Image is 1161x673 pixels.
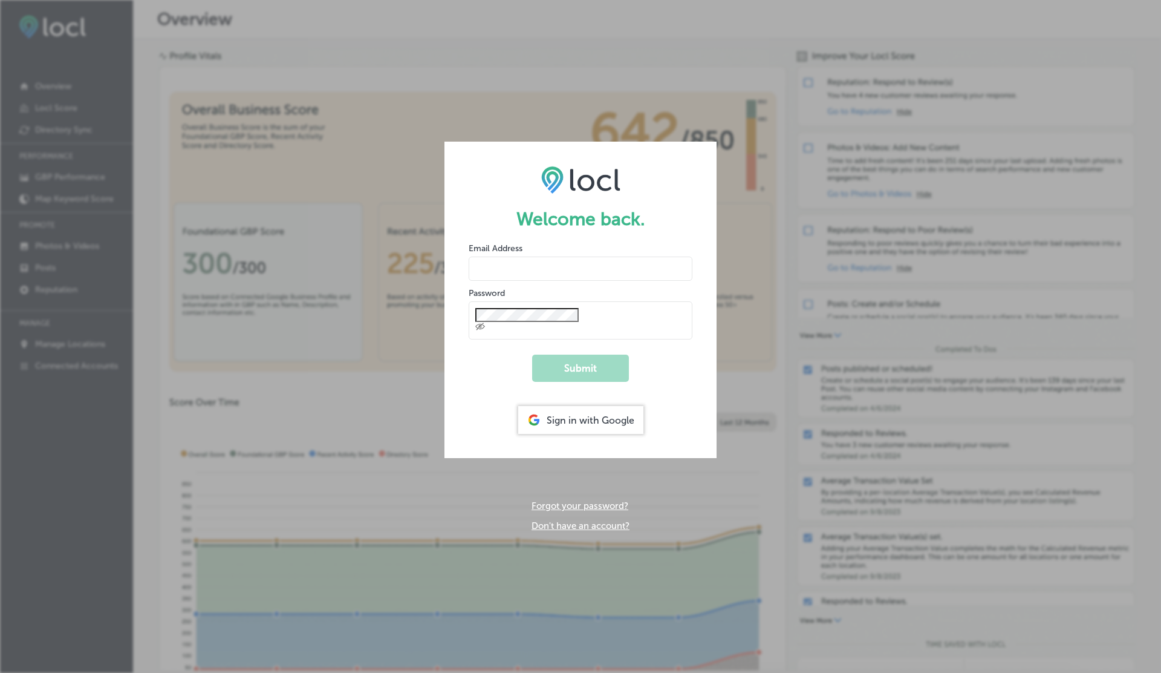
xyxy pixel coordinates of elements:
[532,501,628,511] a: Forgot your password?
[469,288,505,298] label: Password
[469,243,522,254] label: Email Address
[475,322,485,333] span: Toggle password visibility
[532,355,629,382] button: Submit
[532,520,629,531] a: Don't have an account?
[541,166,620,194] img: LOCL logo
[469,208,692,230] h1: Welcome back.
[518,406,643,434] div: Sign in with Google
